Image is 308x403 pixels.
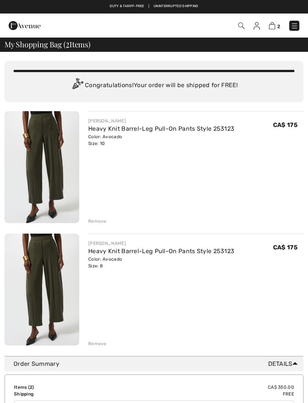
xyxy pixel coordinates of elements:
a: Heavy Knit Barrel-Leg Pull-On Pants Style 253123 [88,248,234,255]
td: CA$ 350.00 [113,384,294,391]
img: 1ère Avenue [9,18,41,33]
td: Free [113,391,294,397]
img: Menu [291,22,298,30]
span: 2 [66,39,69,48]
div: [PERSON_NAME] [88,240,234,247]
a: Heavy Knit Barrel-Leg Pull-On Pants Style 253123 [88,125,234,132]
img: Congratulation2.svg [70,78,85,93]
span: 2 [277,24,280,29]
img: Heavy Knit Barrel-Leg Pull-On Pants Style 253123 [5,111,79,223]
span: CA$ 175 [273,244,297,251]
span: CA$ 175 [273,121,297,128]
div: Color: Avocado Size: 10 [88,133,234,147]
a: 1ère Avenue [9,21,41,29]
img: My Info [254,22,260,30]
td: Shipping [14,391,113,397]
div: Order Summary [14,359,300,368]
span: My Shopping Bag ( Items) [5,41,91,48]
td: Items ( ) [14,384,113,391]
div: Congratulations! Your order will be shipped for FREE! [14,78,294,93]
a: 2 [269,21,280,30]
img: Shopping Bag [269,22,275,29]
div: Color: Avocado Size: 8 [88,256,234,269]
span: Details [268,359,300,368]
div: Remove [88,340,107,347]
img: Heavy Knit Barrel-Leg Pull-On Pants Style 253123 [5,234,79,346]
span: 2 [30,385,32,390]
div: [PERSON_NAME] [88,118,234,124]
img: Search [238,23,245,29]
div: Remove [88,218,107,225]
